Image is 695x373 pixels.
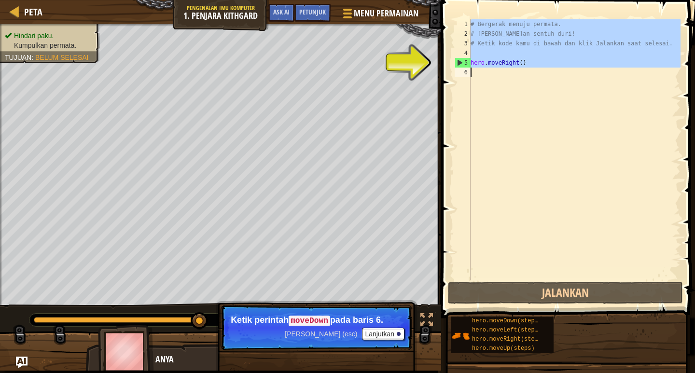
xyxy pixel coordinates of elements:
[472,318,542,324] span: hero.moveDown(steps)
[14,41,76,49] span: Kumpulkan permata.
[289,316,330,326] code: moveDown
[24,5,42,18] span: Peta
[299,7,326,16] span: Petunjuk
[268,4,294,22] button: Ask AI
[335,4,424,27] button: Menu Permainan
[31,54,35,61] span: :
[5,41,93,50] li: Kumpulkan permata.
[5,31,93,41] li: Hindari paku.
[472,327,542,333] span: hero.moveLeft(steps)
[455,48,471,58] div: 4
[455,19,471,29] div: 1
[285,330,357,338] span: [PERSON_NAME] (esc)
[19,5,42,18] a: Peta
[472,336,545,343] span: hero.moveRight(steps)
[455,58,471,68] div: 5
[455,68,471,77] div: 6
[14,32,54,40] span: Hindari paku.
[455,29,471,39] div: 2
[155,353,346,366] div: Anya
[417,311,436,331] button: Alihkan layar penuh
[35,54,89,61] span: Belum selesai
[231,315,402,326] p: Ketik perintah pada baris 6.
[455,39,471,48] div: 3
[16,357,28,368] button: Ask AI
[451,327,470,345] img: portrait.png
[362,328,404,340] button: Lanjutkan
[273,7,290,16] span: Ask AI
[354,7,418,20] span: Menu Permainan
[448,282,683,304] button: Jalankan
[5,54,31,61] span: Tujuan
[472,345,535,352] span: hero.moveUp(steps)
